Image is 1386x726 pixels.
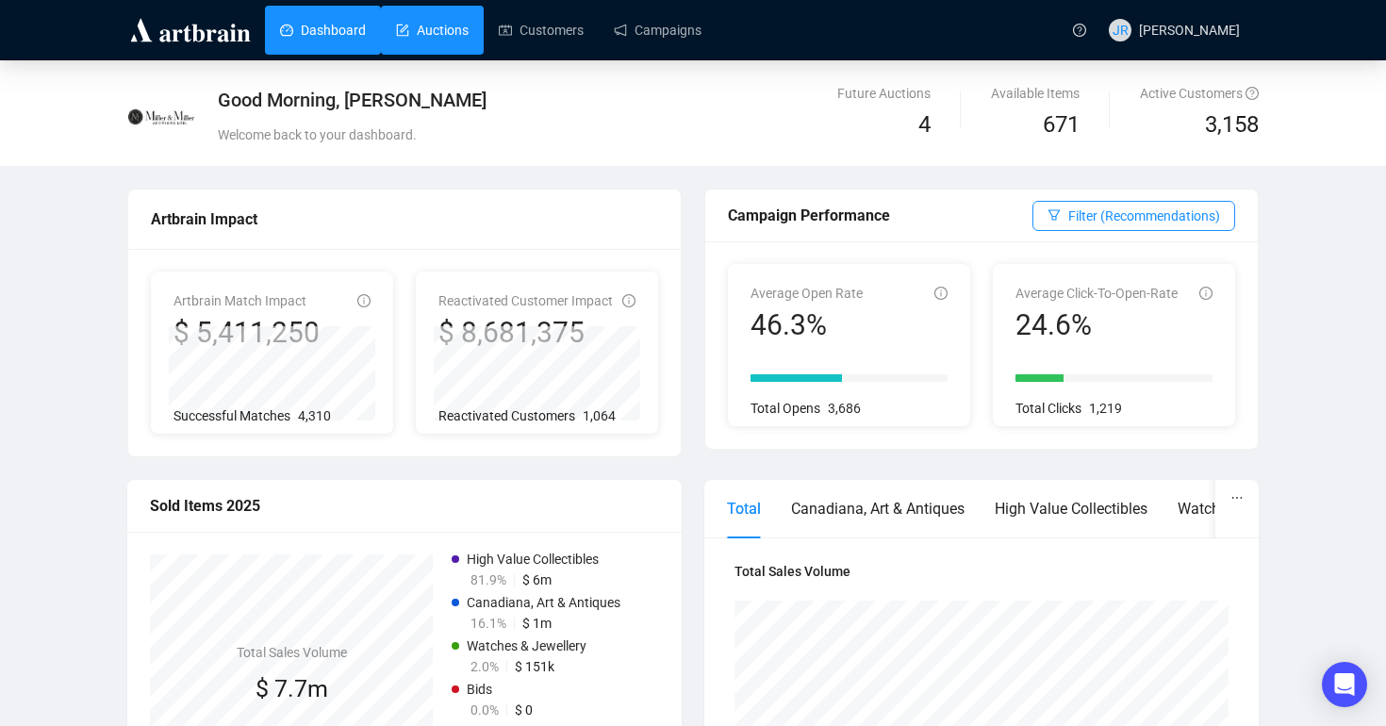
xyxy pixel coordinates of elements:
[128,84,194,150] img: 603244e16ef0a70016a8c997.jpg
[499,6,584,55] a: Customers
[614,6,701,55] a: Campaigns
[151,207,658,231] div: Artbrain Impact
[583,408,616,423] span: 1,064
[237,642,347,663] h4: Total Sales Volume
[622,294,635,307] span: info-circle
[438,408,575,423] span: Reactivated Customers
[470,659,499,674] span: 2.0%
[467,595,620,610] span: Canadiana, Art & Antiques
[1015,286,1178,301] span: Average Click-To-Open-Rate
[1048,208,1061,222] span: filter
[1073,24,1086,37] span: question-circle
[396,6,469,55] a: Auctions
[728,204,1032,227] div: Campaign Performance
[357,294,371,307] span: info-circle
[150,494,659,518] div: Sold Items 2025
[1089,401,1122,416] span: 1,219
[1215,480,1259,516] button: ellipsis
[515,659,554,674] span: $ 151k
[1178,497,1314,520] div: Watches & Jewellery
[1246,87,1259,100] span: question-circle
[751,286,863,301] span: Average Open Rate
[1230,491,1244,504] span: ellipsis
[522,616,552,631] span: $ 1m
[1068,206,1220,226] span: Filter (Recommendations)
[218,124,877,145] div: Welcome back to your dashboard.
[467,638,586,653] span: Watches & Jewellery
[467,552,599,567] span: High Value Collectibles
[837,83,931,104] div: Future Auctions
[467,682,492,697] span: Bids
[515,702,533,718] span: $ 0
[470,572,506,587] span: 81.9%
[127,15,254,45] img: logo
[734,561,1229,582] h4: Total Sales Volume
[1113,20,1129,41] span: JR
[751,307,863,343] div: 46.3%
[991,83,1080,104] div: Available Items
[751,401,820,416] span: Total Opens
[791,497,965,520] div: Canadiana, Art & Antiques
[1015,401,1081,416] span: Total Clicks
[256,675,328,702] span: $ 7.7m
[727,497,761,520] div: Total
[470,702,499,718] span: 0.0%
[1015,307,1178,343] div: 24.6%
[280,6,366,55] a: Dashboard
[1032,201,1235,231] button: Filter (Recommendations)
[218,87,877,113] div: Good Morning, [PERSON_NAME]
[918,111,931,138] span: 4
[298,408,331,423] span: 4,310
[1205,107,1259,143] span: 3,158
[173,408,290,423] span: Successful Matches
[934,287,948,300] span: info-circle
[438,293,613,308] span: Reactivated Customer Impact
[173,293,306,308] span: Artbrain Match Impact
[1140,86,1259,101] span: Active Customers
[1322,662,1367,707] div: Open Intercom Messenger
[995,497,1147,520] div: High Value Collectibles
[828,401,861,416] span: 3,686
[1199,287,1213,300] span: info-circle
[1043,111,1080,138] span: 671
[1139,23,1240,38] span: [PERSON_NAME]
[522,572,552,587] span: $ 6m
[438,315,613,351] div: $ 8,681,375
[470,616,506,631] span: 16.1%
[173,315,320,351] div: $ 5,411,250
